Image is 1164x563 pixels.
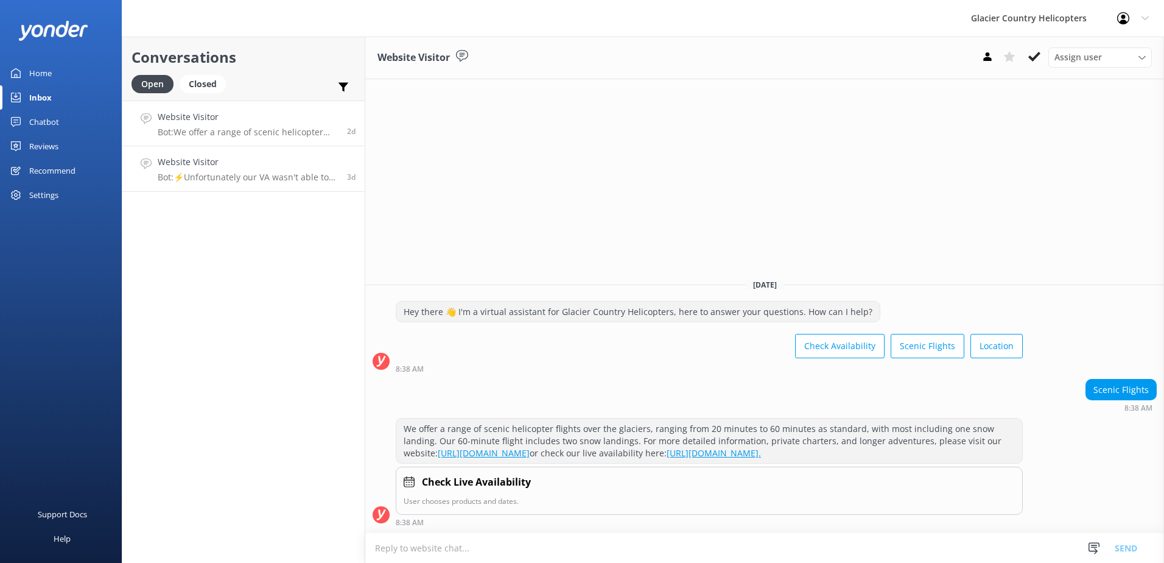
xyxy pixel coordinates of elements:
[1085,403,1157,412] div: Sep 08 2025 08:38am (UTC +12:00) Pacific/Auckland
[158,155,338,169] h4: Website Visitor
[29,134,58,158] div: Reviews
[38,502,87,526] div: Support Docs
[180,77,232,90] a: Closed
[347,172,356,182] span: Sep 06 2025 06:00pm (UTC +12:00) Pacific/Auckland
[438,447,530,459] a: [URL][DOMAIN_NAME]
[795,334,885,358] button: Check Availability
[29,183,58,207] div: Settings
[404,495,1015,507] p: User chooses products and dates.
[1086,380,1156,400] div: Scenic Flights
[131,46,356,69] h2: Conversations
[396,519,424,526] strong: 8:38 AM
[396,364,1023,373] div: Sep 08 2025 08:38am (UTC +12:00) Pacific/Auckland
[131,75,174,93] div: Open
[667,447,761,459] a: [URL][DOMAIN_NAME].
[396,419,1022,463] div: We offer a range of scenic helicopter flights over the glaciers, ranging from 20 minutes to 60 mi...
[158,127,338,138] p: Bot: We offer a range of scenic helicopter flights over the glaciers, ranging from 20 minutes to ...
[746,280,784,290] span: [DATE]
[891,334,964,358] button: Scenic Flights
[122,101,365,146] a: Website VisitorBot:We offer a range of scenic helicopter flights over the glaciers, ranging from ...
[422,475,531,490] h4: Check Live Availability
[396,302,880,322] div: Hey there 👋 I'm a virtual assistant for Glacier Country Helicopters, here to answer your question...
[396,518,1023,526] div: Sep 08 2025 08:38am (UTC +12:00) Pacific/Auckland
[1048,48,1152,67] div: Assign User
[122,146,365,192] a: Website VisitorBot:⚡Unfortunately our VA wasn't able to answer this question, the computer does h...
[1054,51,1102,64] span: Assign user
[377,50,450,66] h3: Website Visitor
[180,75,226,93] div: Closed
[158,110,338,124] h4: Website Visitor
[29,110,59,134] div: Chatbot
[396,366,424,373] strong: 8:38 AM
[158,172,338,183] p: Bot: ⚡Unfortunately our VA wasn't able to answer this question, the computer does have its limita...
[1124,405,1152,412] strong: 8:38 AM
[18,21,88,41] img: yonder-white-logo.png
[29,61,52,85] div: Home
[970,334,1023,358] button: Location
[29,158,75,183] div: Recommend
[347,126,356,136] span: Sep 08 2025 08:38am (UTC +12:00) Pacific/Auckland
[29,85,52,110] div: Inbox
[131,77,180,90] a: Open
[54,526,71,551] div: Help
